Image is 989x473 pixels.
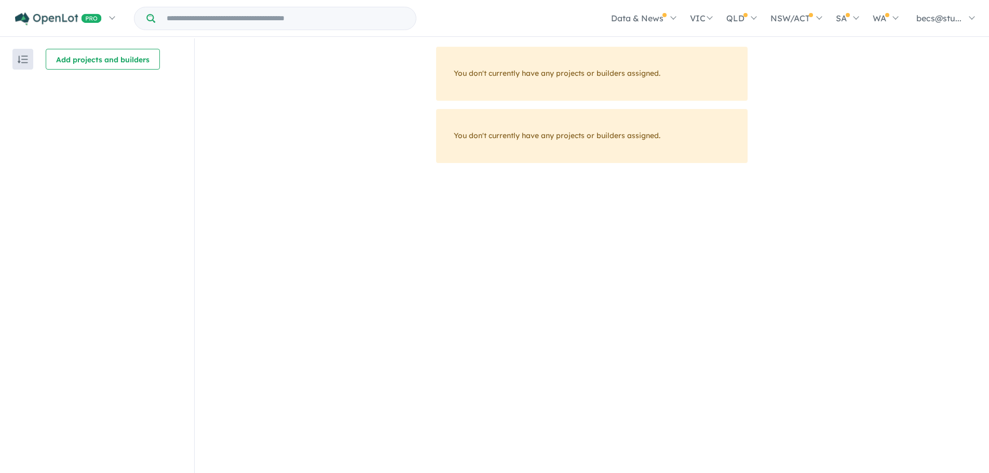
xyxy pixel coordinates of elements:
input: Try estate name, suburb, builder or developer [157,7,414,30]
img: Openlot PRO Logo White [15,12,102,25]
button: Add projects and builders [46,49,160,70]
img: sort.svg [18,56,28,63]
div: You don't currently have any projects or builders assigned. [436,109,748,163]
div: You don't currently have any projects or builders assigned. [436,47,748,101]
span: becs@stu... [916,13,961,23]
